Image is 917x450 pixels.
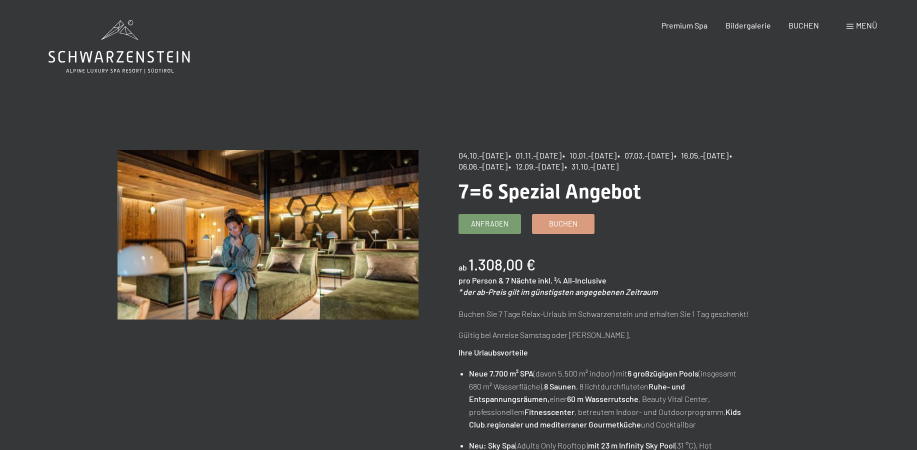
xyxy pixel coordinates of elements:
span: • 07.03.–[DATE] [617,150,673,160]
span: • 16.05.–[DATE] [674,150,728,160]
p: Buchen Sie 7 Tage Relax-Urlaub im Schwarzenstein und erhalten Sie 1 Tag geschenkt! [458,307,760,320]
strong: Neue 7.700 m² SPA [469,368,533,378]
span: pro Person & [458,275,504,285]
span: Menü [856,20,877,30]
span: 7 Nächte [505,275,536,285]
a: BUCHEN [788,20,819,30]
strong: 8 Saunen [544,381,576,391]
img: 7=6 Spezial Angebot [117,150,419,319]
span: inkl. ¾ All-Inclusive [538,275,606,285]
span: 04.10.–[DATE] [458,150,507,160]
strong: Neu: Sky Spa [469,440,515,450]
span: • 12.09.–[DATE] [508,161,563,171]
strong: mit 23 m Infinity Sky Pool [588,440,675,450]
strong: regionaler und mediterraner Gourmetküche [487,419,641,429]
span: • 10.01.–[DATE] [562,150,616,160]
span: Buchen [549,218,577,229]
li: (davon 5.500 m² indoor) mit (insgesamt 680 m² Wasserfläche), , 8 lichtdurchfluteten einer , Beaut... [469,367,760,431]
span: • 01.11.–[DATE] [508,150,561,160]
a: Buchen [532,214,594,233]
a: Anfragen [459,214,520,233]
strong: 60 m Wasserrutsche [567,394,638,403]
strong: Fitnesscenter [524,407,574,416]
strong: 6 großzügigen Pools [627,368,698,378]
p: Gültig bei Anreise Samstag oder [PERSON_NAME]. [458,328,760,341]
span: 7=6 Spezial Angebot [458,180,641,203]
span: • 31.10.–[DATE] [564,161,618,171]
b: 1.308,00 € [468,255,535,273]
strong: Ihre Urlaubsvorteile [458,347,528,357]
em: * der ab-Preis gilt im günstigsten angegebenen Zeitraum [458,287,657,296]
span: Anfragen [471,218,508,229]
span: ab [458,262,467,272]
a: Bildergalerie [725,20,771,30]
a: Premium Spa [661,20,707,30]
